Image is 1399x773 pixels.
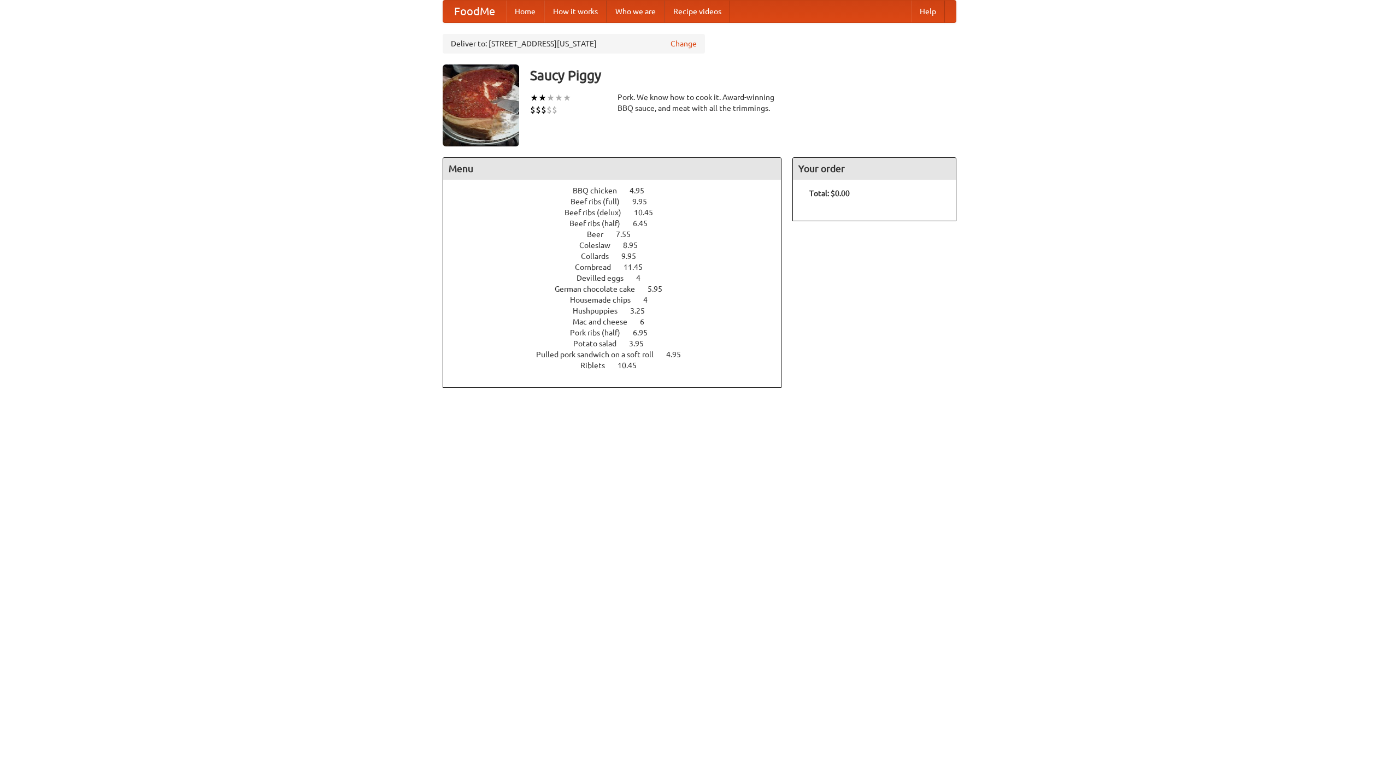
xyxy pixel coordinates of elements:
a: Collards 9.95 [581,252,656,261]
li: ★ [546,92,555,104]
a: Beef ribs (full) 9.95 [571,197,667,206]
a: Recipe videos [665,1,730,22]
div: Pork. We know how to cook it. Award-winning BBQ sauce, and meat with all the trimmings. [618,92,781,114]
span: Devilled eggs [577,274,634,282]
span: 3.95 [629,339,655,348]
b: Total: $0.00 [809,189,850,198]
span: Pulled pork sandwich on a soft roll [536,350,665,359]
span: Beef ribs (half) [569,219,631,228]
span: 10.45 [634,208,664,217]
a: Coleslaw 8.95 [579,241,658,250]
span: Collards [581,252,620,261]
span: Beer [587,230,614,239]
li: ★ [555,92,563,104]
span: 3.25 [630,306,656,315]
a: Who we are [607,1,665,22]
span: 7.55 [616,230,642,239]
a: Change [671,38,697,49]
span: Housemade chips [570,296,642,304]
a: Beer 7.55 [587,230,651,239]
li: ★ [538,92,546,104]
li: ★ [530,92,538,104]
span: 11.45 [624,263,654,272]
span: 4.95 [666,350,692,359]
a: Help [911,1,945,22]
a: Devilled eggs 4 [577,274,661,282]
li: $ [552,104,557,116]
span: 4.95 [630,186,655,195]
span: 6 [640,317,655,326]
span: Potato salad [573,339,627,348]
a: Potato salad 3.95 [573,339,664,348]
a: Beef ribs (half) 6.45 [569,219,668,228]
h4: Your order [793,158,956,180]
span: 6.45 [633,219,659,228]
li: $ [536,104,541,116]
span: BBQ chicken [573,186,628,195]
span: 9.95 [632,197,658,206]
a: Home [506,1,544,22]
span: Beef ribs (delux) [565,208,632,217]
a: Housemade chips 4 [570,296,668,304]
span: Cornbread [575,263,622,272]
div: Deliver to: [STREET_ADDRESS][US_STATE] [443,34,705,54]
a: Pulled pork sandwich on a soft roll 4.95 [536,350,701,359]
span: 9.95 [621,252,647,261]
h4: Menu [443,158,781,180]
a: Mac and cheese 6 [573,317,665,326]
a: BBQ chicken 4.95 [573,186,665,195]
a: Beef ribs (delux) 10.45 [565,208,673,217]
span: Beef ribs (full) [571,197,631,206]
span: 4 [636,274,651,282]
a: Riblets 10.45 [580,361,657,370]
a: FoodMe [443,1,506,22]
a: How it works [544,1,607,22]
li: $ [541,104,546,116]
h3: Saucy Piggy [530,64,956,86]
span: Pork ribs (half) [570,328,631,337]
span: Hushpuppies [573,306,628,315]
li: ★ [563,92,571,104]
span: 5.95 [648,285,673,293]
li: $ [530,104,536,116]
span: Riblets [580,361,616,370]
span: German chocolate cake [555,285,646,293]
a: Hushpuppies 3.25 [573,306,665,315]
li: $ [546,104,552,116]
img: angular.jpg [443,64,519,146]
span: 10.45 [618,361,648,370]
a: Cornbread 11.45 [575,263,663,272]
span: Mac and cheese [573,317,638,326]
a: Pork ribs (half) 6.95 [570,328,668,337]
span: 4 [643,296,659,304]
span: Coleslaw [579,241,621,250]
span: 8.95 [623,241,649,250]
a: German chocolate cake 5.95 [555,285,683,293]
span: 6.95 [633,328,659,337]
